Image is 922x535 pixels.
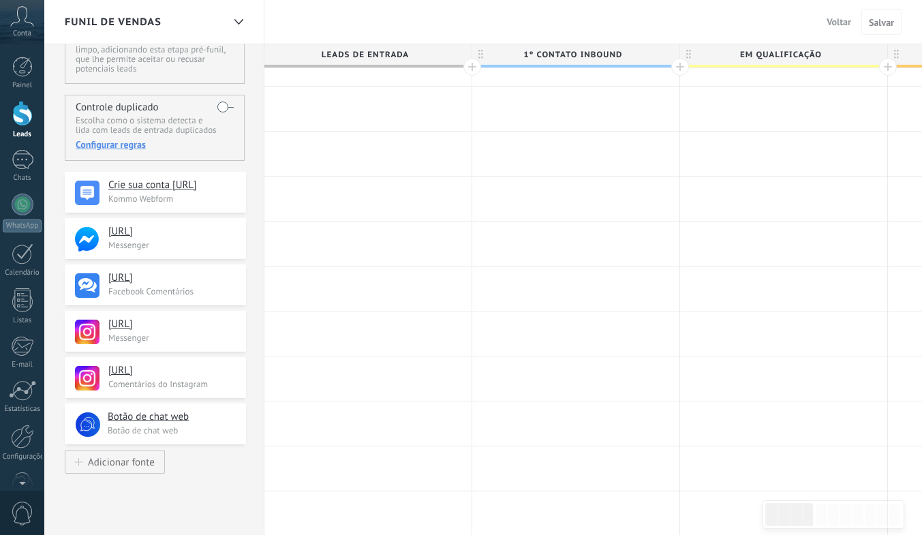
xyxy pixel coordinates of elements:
[3,361,42,369] div: E-mail
[227,9,250,35] div: Funil de vendas
[3,316,42,325] div: Listas
[108,364,236,378] h4: [URL]
[65,16,162,29] span: Funil de vendas
[76,138,233,151] div: Configurar regras
[3,405,42,414] div: Estatísticas
[680,44,887,65] div: Em Qualificação
[88,456,155,468] div: Adicionar fonte
[108,318,236,331] h4: [URL]
[108,239,238,251] p: Messenger
[108,410,236,424] h4: Botão de chat web
[827,16,851,28] span: Voltar
[472,44,679,65] div: 1º Contato Inbound
[264,44,472,65] div: Leads de entrada
[108,193,238,204] p: Kommo Webform
[76,101,159,114] h4: Controle duplicado
[108,378,238,390] p: Comentários do Instagram
[108,332,238,343] p: Messenger
[869,18,894,27] span: Salvar
[108,225,236,239] h4: [URL]
[3,81,42,90] div: Painel
[3,219,42,232] div: WhatsApp
[108,425,237,436] p: Botão de chat web
[65,450,165,474] button: Adicionar fonte
[472,44,673,65] span: 1º Contato Inbound
[821,12,857,32] button: Voltar
[108,179,236,192] h4: Crie sua conta [URL]
[76,116,233,135] p: Escolha como o sistema detecta e lida com leads de entrada duplicados
[264,44,465,65] span: Leads de entrada
[3,174,42,183] div: Chats
[3,453,42,461] div: Configurações
[861,9,902,35] button: Salvar
[108,271,236,285] h4: [URL]
[3,130,42,139] div: Leads
[3,269,42,277] div: Calendário
[108,286,238,297] p: Facebook Comentários
[680,44,880,65] span: Em Qualificação
[13,29,31,38] span: Conta
[76,35,233,74] p: Mantenha seu funil de vendas mais limpo, adicionando esta etapa pré-funil, que lhe permite aceita...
